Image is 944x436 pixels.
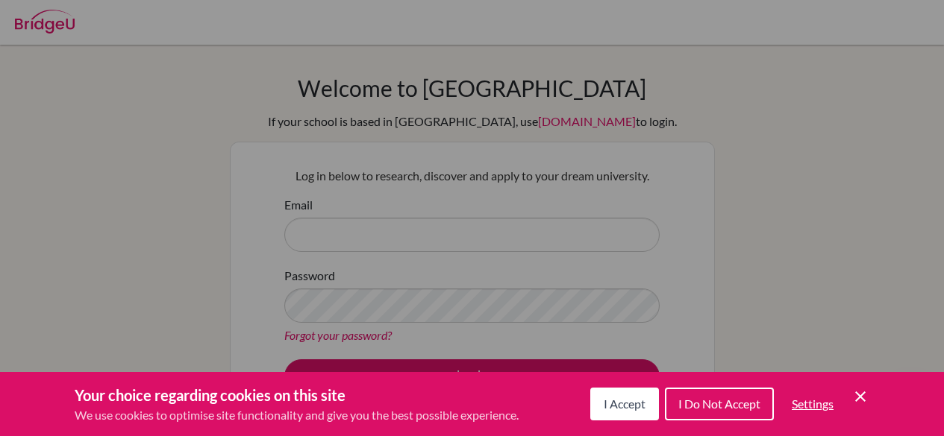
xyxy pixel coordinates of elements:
[792,396,834,411] span: Settings
[75,384,519,406] h3: Your choice regarding cookies on this site
[665,388,774,420] button: I Do Not Accept
[590,388,659,420] button: I Accept
[678,396,760,411] span: I Do Not Accept
[604,396,646,411] span: I Accept
[780,389,845,419] button: Settings
[75,406,519,424] p: We use cookies to optimise site functionality and give you the best possible experience.
[851,388,869,405] button: Save and close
